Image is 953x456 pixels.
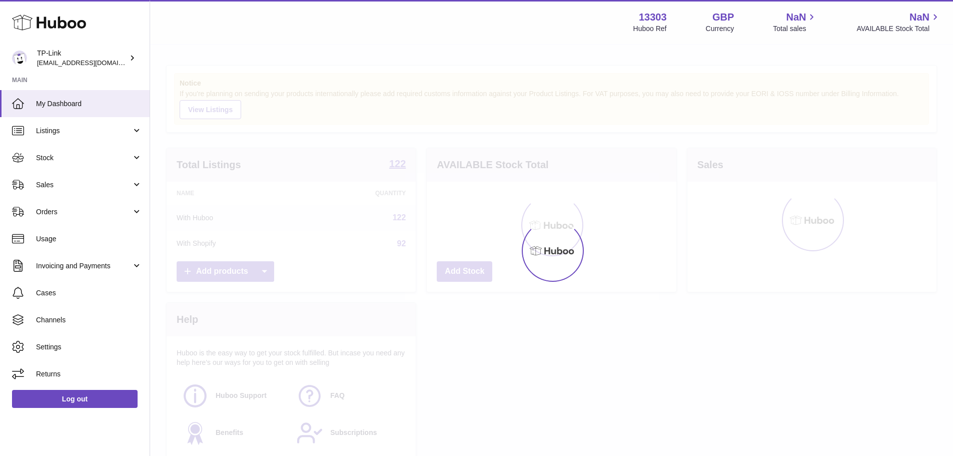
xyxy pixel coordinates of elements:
[786,11,806,24] span: NaN
[36,180,132,190] span: Sales
[12,51,27,66] img: internalAdmin-13303@internal.huboo.com
[36,99,142,109] span: My Dashboard
[712,11,734,24] strong: GBP
[633,24,667,34] div: Huboo Ref
[856,11,941,34] a: NaN AVAILABLE Stock Total
[36,126,132,136] span: Listings
[36,369,142,379] span: Returns
[36,261,132,271] span: Invoicing and Payments
[773,24,817,34] span: Total sales
[36,234,142,244] span: Usage
[37,49,127,68] div: TP-Link
[36,153,132,163] span: Stock
[909,11,929,24] span: NaN
[36,315,142,325] span: Channels
[856,24,941,34] span: AVAILABLE Stock Total
[12,390,138,408] a: Log out
[37,59,147,67] span: [EMAIL_ADDRESS][DOMAIN_NAME]
[639,11,667,24] strong: 13303
[706,24,734,34] div: Currency
[36,342,142,352] span: Settings
[773,11,817,34] a: NaN Total sales
[36,207,132,217] span: Orders
[36,288,142,298] span: Cases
